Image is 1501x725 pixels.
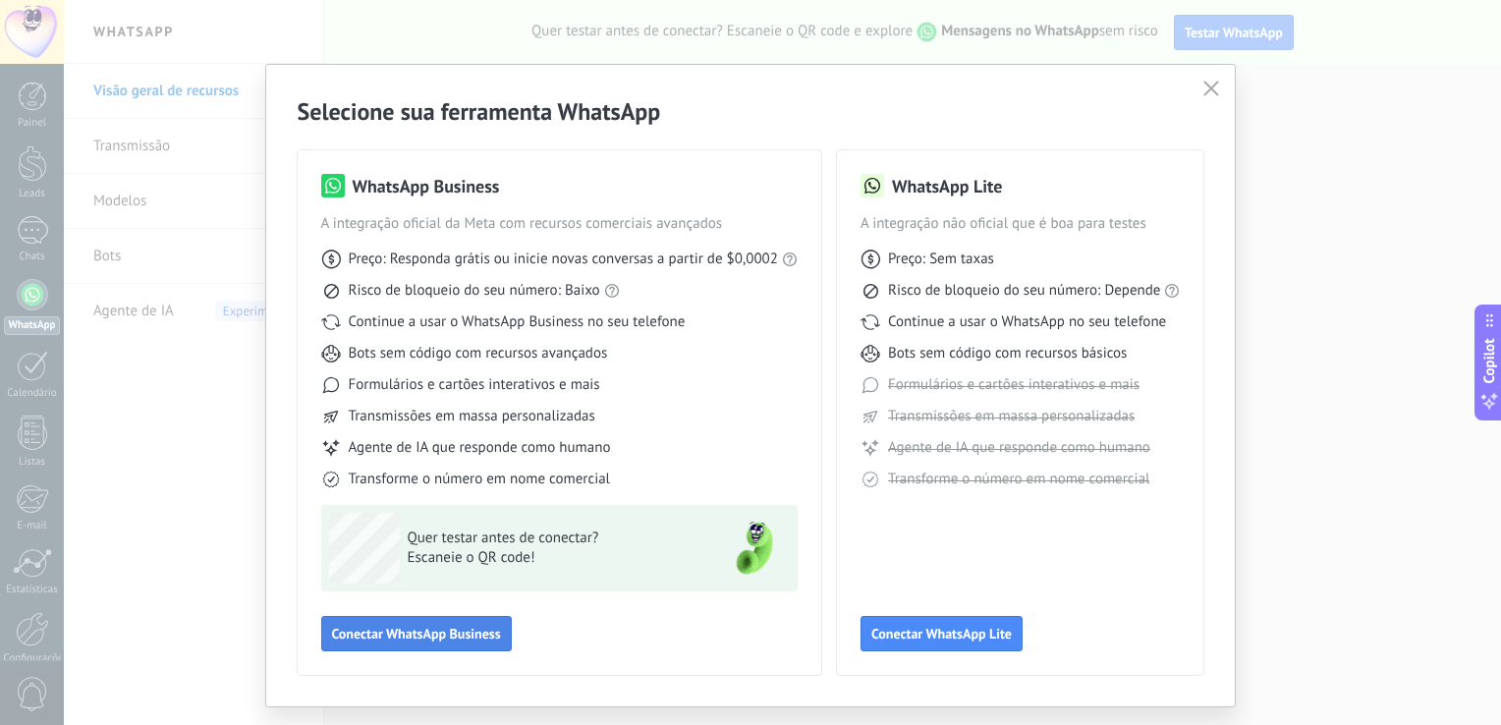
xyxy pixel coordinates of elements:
span: Conectar WhatsApp Lite [871,627,1012,641]
span: Risco de bloqueio do seu número: Depende [888,281,1161,301]
span: A integração não oficial que é boa para testes [861,214,1181,234]
span: Risco de bloqueio do seu número: Baixo [349,281,600,301]
span: Preço: Responda grátis ou inicie novas conversas a partir de $0,0002 [349,250,778,269]
span: Transmissões em massa personalizadas [349,407,595,426]
button: Conectar WhatsApp Lite [861,616,1023,651]
span: Agente de IA que responde como humano [888,438,1150,458]
span: Conectar WhatsApp Business [332,627,501,641]
h2: Selecione sua ferramenta WhatsApp [298,96,1204,127]
span: Continue a usar o WhatsApp Business no seu telefone [349,312,686,332]
button: Conectar WhatsApp Business [321,616,512,651]
span: A integração oficial da Meta com recursos comerciais avançados [321,214,798,234]
span: Bots sem código com recursos avançados [349,344,608,363]
span: Bots sem código com recursos básicos [888,344,1127,363]
span: Transforme o número em nome comercial [888,470,1149,489]
span: Transforme o número em nome comercial [349,470,610,489]
h3: WhatsApp Business [353,174,500,198]
span: Escaneie o QR code! [408,548,695,568]
span: Quer testar antes de conectar? [408,529,695,548]
h3: WhatsApp Lite [892,174,1002,198]
span: Copilot [1479,339,1499,384]
span: Continue a usar o WhatsApp no seu telefone [888,312,1166,332]
span: Transmissões em massa personalizadas [888,407,1135,426]
span: Formulários e cartões interativos e mais [349,375,600,395]
img: green-phone.png [719,513,790,584]
span: Agente de IA que responde como humano [349,438,611,458]
span: Preço: Sem taxas [888,250,994,269]
span: Formulários e cartões interativos e mais [888,375,1140,395]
